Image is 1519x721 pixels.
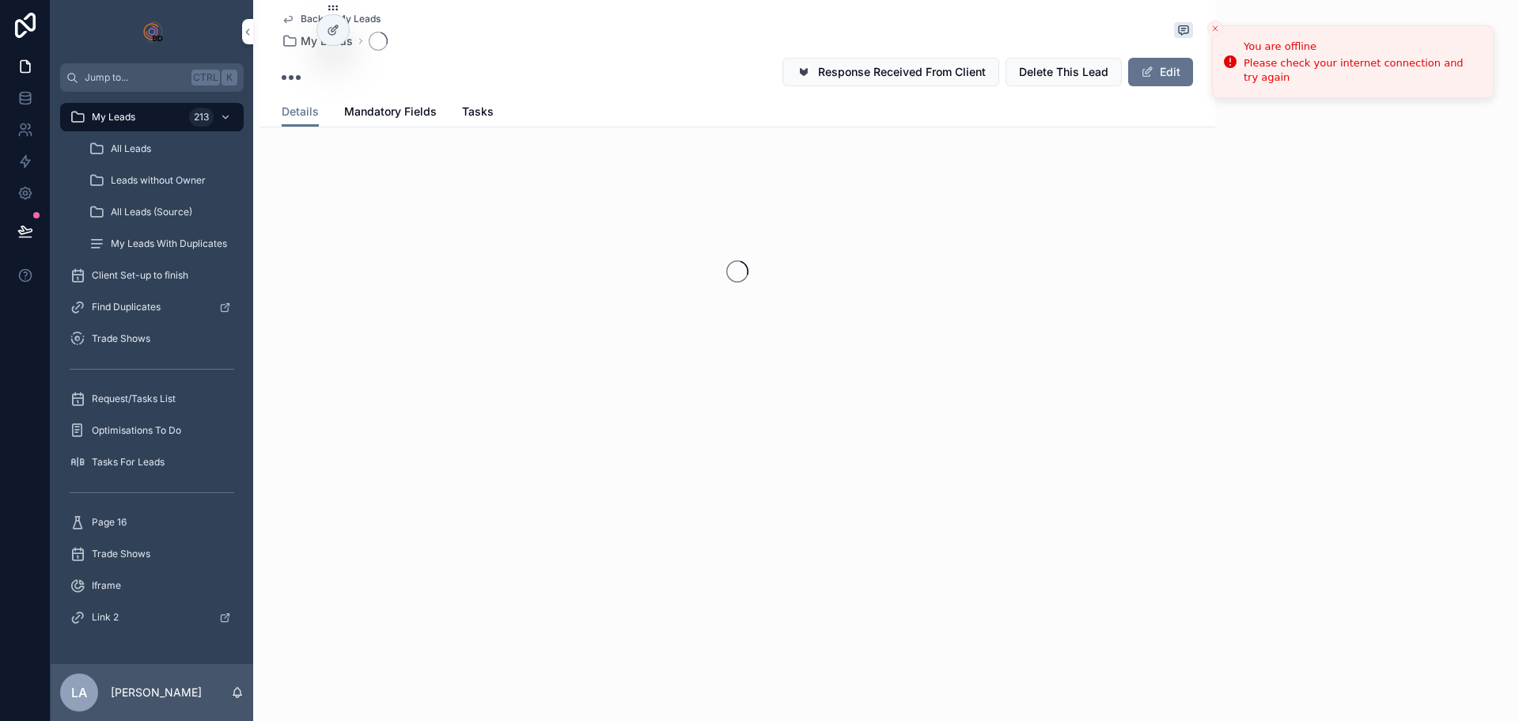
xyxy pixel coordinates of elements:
a: Tasks For Leads [60,448,244,476]
div: scrollable content [51,92,253,652]
span: My Leads With Duplicates [111,237,227,250]
a: Page 16 [60,508,244,537]
span: Page 16 [92,516,127,529]
span: Leads without Owner [111,174,206,187]
button: Edit [1128,58,1193,86]
a: Back to My Leads [282,13,381,25]
a: Mandatory Fields [344,97,437,129]
span: Delete This Lead [1019,64,1108,80]
a: Client Set-up to finish [60,261,244,290]
span: Mandatory Fields [344,104,437,120]
a: Iframe [60,571,244,600]
span: Trade Shows [92,332,150,345]
div: Please check your internet connection and try again [1244,56,1480,85]
img: App logo [139,19,165,44]
span: Client Set-up to finish [92,269,188,282]
span: Response Received From Client [818,64,986,80]
a: Trade Shows [60,540,244,568]
span: Tasks For Leads [92,456,165,469]
a: Details [282,97,319,127]
a: Leads without Owner [79,166,244,195]
span: LA [71,683,87,702]
button: Jump to...CtrlK [60,63,244,92]
a: Request/Tasks List [60,385,244,413]
span: Tasks [462,104,494,120]
span: All Leads (Source) [111,206,192,218]
a: Tasks [462,97,494,129]
button: Close toast [1207,21,1223,36]
a: All Leads [79,135,244,163]
span: Iframe [92,579,121,592]
a: My Leads [282,33,353,49]
a: Trade Shows [60,324,244,353]
span: K [223,71,236,84]
span: Jump to... [85,71,185,84]
button: Response Received From Client [782,58,999,86]
span: Find Duplicates [92,301,161,313]
span: Ctrl [191,70,220,85]
span: Optimisations To Do [92,424,181,437]
p: [PERSON_NAME] [111,685,202,700]
span: My Leads [301,33,353,49]
span: Back to My Leads [301,13,381,25]
span: Request/Tasks List [92,393,176,405]
span: My Leads [92,111,135,123]
span: Trade Shows [92,548,150,560]
a: Find Duplicates [60,293,244,321]
a: All Leads (Source) [79,198,244,226]
span: Details [282,104,319,120]
div: 213 [189,108,214,127]
a: My Leads With Duplicates [79,230,244,258]
button: Delete This Lead [1006,58,1122,86]
a: Optimisations To Do [60,416,244,445]
a: My Leads213 [60,103,244,131]
span: All Leads [111,142,151,155]
div: You are offline [1244,39,1480,55]
span: Link 2 [92,611,119,624]
a: Link 2 [60,603,244,632]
